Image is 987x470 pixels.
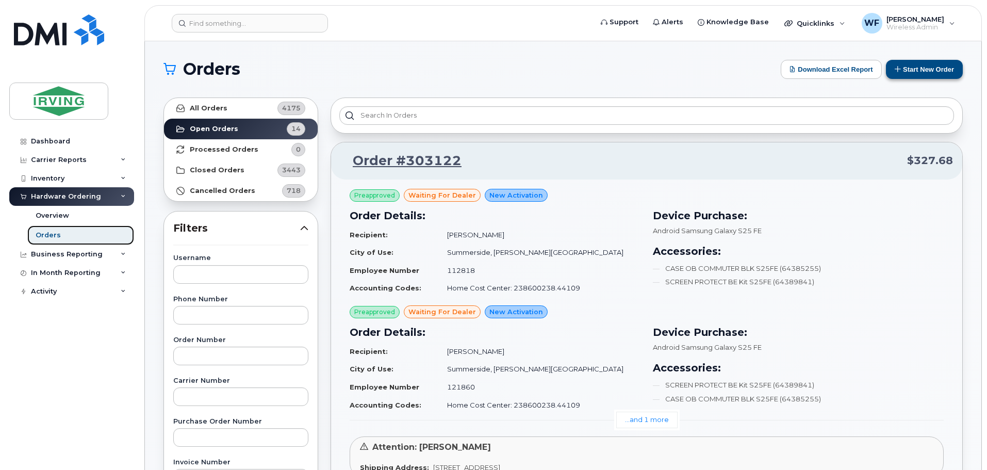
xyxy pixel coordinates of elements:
[372,442,491,452] span: Attention: [PERSON_NAME]
[350,208,640,223] h3: Order Details:
[350,365,393,373] strong: City of Use:
[350,284,421,292] strong: Accounting Codes:
[350,347,388,355] strong: Recipient:
[438,360,640,378] td: Summerside, [PERSON_NAME][GEOGRAPHIC_DATA]
[653,244,944,259] h3: Accessories:
[350,383,419,391] strong: Employee Number
[408,307,476,317] span: waiting for dealer
[164,139,318,160] a: Processed Orders0
[190,125,238,133] strong: Open Orders
[653,325,944,340] h3: Device Purchase:
[350,231,388,239] strong: Recipient:
[339,106,954,125] input: Search in orders
[164,160,318,181] a: Closed Orders3443
[173,459,308,466] label: Invoice Number
[287,186,301,196] span: 718
[190,104,227,112] strong: All Orders
[173,221,300,236] span: Filters
[653,343,762,351] span: Android Samsung Galaxy S25 FE
[438,279,640,297] td: Home Cost Center: 238600238.44109
[173,378,308,384] label: Carrier Number
[438,244,640,262] td: Summerside, [PERSON_NAME][GEOGRAPHIC_DATA]
[190,187,255,195] strong: Cancelled Orders
[164,181,318,201] a: Cancelled Orders718
[408,190,476,200] span: waiting for dealer
[653,360,944,376] h3: Accessories:
[354,191,395,200] span: Preapproved
[653,277,944,287] li: SCREEN PROTECT BE Kit S25FE (64389841)
[190,166,244,174] strong: Closed Orders
[296,144,301,154] span: 0
[653,226,762,235] span: Android Samsung Galaxy S25 FE
[438,378,640,396] td: 121860
[164,119,318,139] a: Open Orders14
[183,61,240,77] span: Orders
[282,103,301,113] span: 4175
[653,208,944,223] h3: Device Purchase:
[282,165,301,175] span: 3443
[173,418,308,425] label: Purchase Order Number
[340,152,462,170] a: Order #303122
[653,380,944,390] li: SCREEN PROTECT BE Kit S25FE (64389841)
[164,98,318,119] a: All Orders4175
[173,296,308,303] label: Phone Number
[173,337,308,344] label: Order Number
[190,145,258,154] strong: Processed Orders
[350,401,421,409] strong: Accounting Codes:
[291,124,301,134] span: 14
[489,190,543,200] span: New Activation
[616,412,678,428] a: ...and 1 more
[653,394,944,404] li: CASE OB COMMUTER BLK S25FE (64385255)
[173,255,308,262] label: Username
[886,60,963,79] button: Start New Order
[489,307,543,317] span: New Activation
[653,264,944,273] li: CASE OB COMMUTER BLK S25FE (64385255)
[350,325,640,340] h3: Order Details:
[781,60,882,79] button: Download Excel Report
[350,266,419,274] strong: Employee Number
[354,307,395,317] span: Preapproved
[350,248,393,256] strong: City of Use:
[438,262,640,280] td: 112818
[438,226,640,244] td: [PERSON_NAME]
[907,153,953,168] span: $327.68
[438,396,640,414] td: Home Cost Center: 238600238.44109
[438,343,640,361] td: [PERSON_NAME]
